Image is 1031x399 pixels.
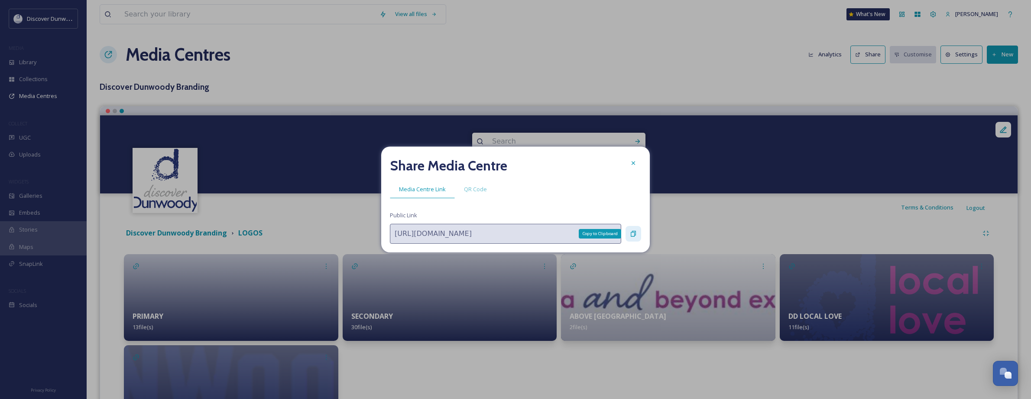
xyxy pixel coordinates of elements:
[390,155,507,176] h2: Share Media Centre
[993,361,1018,386] button: Open Chat
[579,229,621,239] div: Copy to Clipboard
[399,185,446,193] span: Media Centre Link
[464,185,487,193] span: QR Code
[390,211,417,219] span: Public Link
